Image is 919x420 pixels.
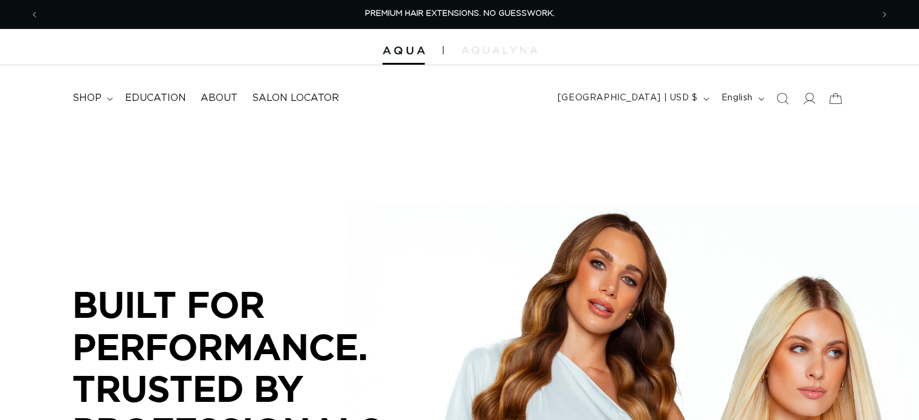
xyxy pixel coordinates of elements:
span: Salon Locator [252,92,339,105]
a: About [193,85,245,112]
button: English [714,87,769,110]
a: Salon Locator [245,85,346,112]
span: Education [125,92,186,105]
span: English [721,92,753,105]
summary: Search [769,85,796,112]
span: PREMIUM HAIR EXTENSIONS. NO GUESSWORK. [365,10,555,18]
img: aqualyna.com [462,47,537,54]
img: Aqua Hair Extensions [382,47,425,55]
a: Education [118,85,193,112]
button: Previous announcement [21,3,48,26]
button: Next announcement [871,3,898,26]
summary: shop [65,85,118,112]
span: shop [73,92,102,105]
span: About [201,92,237,105]
button: [GEOGRAPHIC_DATA] | USD $ [550,87,714,110]
span: [GEOGRAPHIC_DATA] | USD $ [558,92,698,105]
